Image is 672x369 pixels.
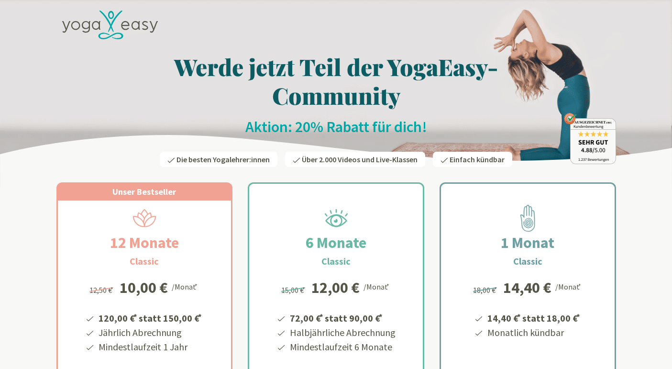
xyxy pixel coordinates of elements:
h3: Classic [321,254,351,268]
h2: 1 Monat [478,231,577,254]
li: 72,00 € statt 90,00 € [288,309,396,325]
span: Unser Bestseller [112,186,176,197]
li: Mindestlaufzeit 6 Monate [288,340,396,354]
div: /Monat [555,280,583,292]
span: Die besten Yogalehrer:innen [176,155,270,164]
div: 10,00 € [120,280,168,295]
img: ausgezeichnet_badge.png [564,113,616,164]
div: 12,00 € [311,280,360,295]
li: Monatlich kündbar [486,325,582,340]
span: 18,00 € [473,285,498,295]
span: 15,00 € [281,285,307,295]
span: Einfach kündbar [450,155,505,164]
li: Mindestlaufzeit 1 Jahr [97,340,203,354]
h2: 6 Monate [283,231,389,254]
h2: 12 Monate [87,231,202,254]
span: Über 2.000 Videos und Live-Klassen [302,155,418,164]
div: /Monat [172,280,199,292]
h2: Aktion: 20% Rabatt für dich! [56,117,616,136]
li: Jährlich Abrechnung [97,325,203,340]
div: /Monat [364,280,391,292]
span: 12,50 € [89,285,115,295]
li: Halbjährliche Abrechnung [288,325,396,340]
h1: Werde jetzt Teil der YogaEasy-Community [56,52,616,110]
h3: Classic [513,254,542,268]
h3: Classic [130,254,159,268]
li: 120,00 € statt 150,00 € [97,309,203,325]
div: 14,40 € [503,280,551,295]
li: 14,40 € statt 18,00 € [486,309,582,325]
